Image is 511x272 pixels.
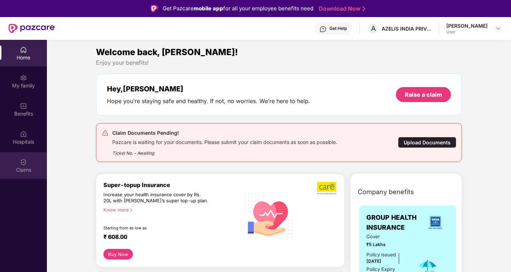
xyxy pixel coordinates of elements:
[96,47,238,57] span: Welcome back, [PERSON_NAME]!
[102,129,109,137] img: svg+xml;base64,PHN2ZyB4bWxucz0iaHR0cDovL3d3dy53My5vcmcvMjAwMC9zdmciIHdpZHRoPSIyNCIgaGVpZ2h0PSIyNC...
[96,59,462,66] div: Enjoy your benefits!
[382,25,431,32] div: AZELIS INDIA PRIVATE LIMITED
[329,26,347,31] div: Get Help
[319,26,327,33] img: svg+xml;base64,PHN2ZyBpZD0iSGVscC0zMngzMiIgeG1sbnM9Imh0dHA6Ly93d3cudzMub3JnLzIwMDAvc3ZnIiB3aWR0aD...
[20,130,27,138] img: svg+xml;base64,PHN2ZyBpZD0iSG9zcGl0YWxzIiB4bWxucz0iaHR0cDovL3d3dy53My5vcmcvMjAwMC9zdmciIHdpZHRoPS...
[240,185,298,245] img: svg+xml;base64,PHN2ZyB4bWxucz0iaHR0cDovL3d3dy53My5vcmcvMjAwMC9zdmciIHhtbG5zOnhsaW5rPSJodHRwOi8vd3...
[366,251,396,258] div: Policy issued
[103,207,236,212] div: Know more
[446,22,488,29] div: [PERSON_NAME]
[366,213,421,233] span: GROUP HEALTH INSURANCE
[103,249,133,260] button: Buy Now
[112,145,337,156] div: Ticket No. - Awaiting
[426,213,445,232] img: insurerLogo
[398,137,456,148] div: Upload Documents
[103,181,240,188] div: Super-topup Insurance
[20,102,27,110] img: svg+xml;base64,PHN2ZyBpZD0iQmVuZWZpdHMiIHhtbG5zPSJodHRwOi8vd3d3LnczLm9yZy8yMDAwL3N2ZyIgd2lkdGg9Ij...
[371,24,376,33] span: A
[163,4,313,13] div: Get Pazcare for all your employee benefits need
[107,97,310,105] div: Hope you’re staying safe and healthy. If not, no worries. We’re here to help.
[194,5,223,12] strong: mobile app
[20,46,27,53] img: svg+xml;base64,PHN2ZyBpZD0iSG9tZSIgeG1sbnM9Imh0dHA6Ly93d3cudzMub3JnLzIwMDAvc3ZnIiB3aWR0aD0iMjAiIG...
[129,208,133,212] span: right
[366,233,407,240] span: Cover
[405,91,442,98] div: Raise a claim
[446,29,488,35] div: User
[9,24,55,33] img: New Pazcare Logo
[366,241,407,248] span: ₹5 Lakhs
[103,192,209,204] div: Increase your health insurance cover by Rs. 20L with [PERSON_NAME]’s super top-up plan.
[103,233,233,242] div: ₹ 608.00
[319,5,363,12] a: Download Now
[362,5,365,12] img: Stroke
[358,187,414,197] span: Company benefits
[107,85,310,93] div: Hey, [PERSON_NAME]
[317,181,337,195] img: b5dec4f62d2307b9de63beb79f102df3.png
[151,5,158,12] img: Logo
[20,159,27,166] img: svg+xml;base64,PHN2ZyBpZD0iQ2xhaW0iIHhtbG5zPSJodHRwOi8vd3d3LnczLm9yZy8yMDAwL3N2ZyIgd2lkdGg9IjIwIi...
[20,74,27,81] img: svg+xml;base64,PHN2ZyB3aWR0aD0iMjAiIGhlaWdodD0iMjAiIHZpZXdCb3g9IjAgMCAyMCAyMCIgZmlsbD0ibm9uZSIgeG...
[112,137,337,145] div: Pazcare is waiting for your documents. Please submit your claim documents as soon as possible.
[495,26,501,31] img: svg+xml;base64,PHN2ZyBpZD0iRHJvcGRvd24tMzJ4MzIiIHhtbG5zPSJodHRwOi8vd3d3LnczLm9yZy8yMDAwL3N2ZyIgd2...
[112,129,337,137] div: Claim Documents Pending!
[366,258,381,264] span: [DATE]
[103,225,210,230] div: Starting from as low as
